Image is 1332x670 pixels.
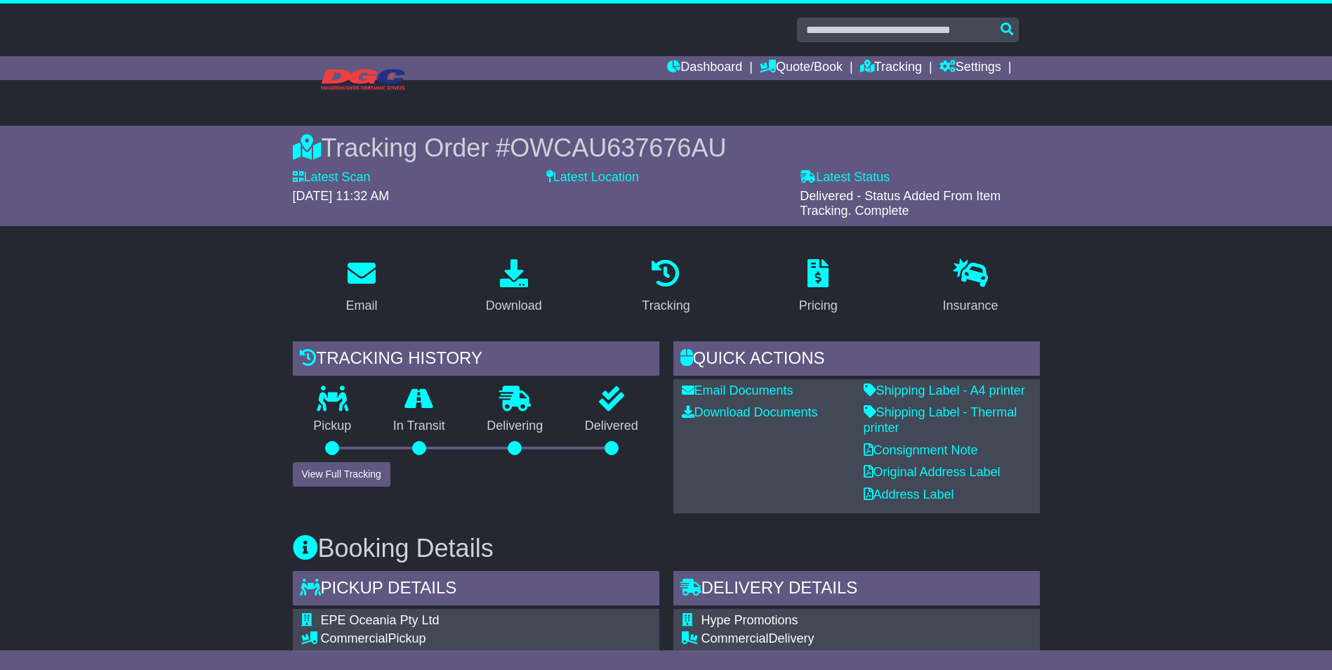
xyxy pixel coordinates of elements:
[864,487,954,501] a: Address Label
[546,170,639,185] label: Latest Location
[800,189,1001,218] span: Delivered - Status Added From Item Tracking. Complete
[673,341,1040,379] div: Quick Actions
[934,254,1008,320] a: Insurance
[682,383,793,398] a: Email Documents
[510,133,726,162] span: OWCAU637676AU
[682,405,818,419] a: Download Documents
[293,534,1040,563] h3: Booking Details
[293,341,659,379] div: Tracking history
[564,419,659,434] p: Delivered
[673,571,1040,609] div: Delivery Details
[345,296,377,315] div: Email
[642,296,690,315] div: Tracking
[293,571,659,609] div: Pickup Details
[667,56,742,80] a: Dashboard
[799,296,838,315] div: Pricing
[293,189,390,203] span: [DATE] 11:32 AM
[864,443,978,457] a: Consignment Note
[321,613,440,627] span: EPE Oceania Pty Ltd
[486,296,542,315] div: Download
[293,462,390,487] button: View Full Tracking
[336,254,386,320] a: Email
[864,465,1001,479] a: Original Address Label
[293,170,371,185] label: Latest Scan
[701,631,930,647] div: Delivery
[701,631,769,645] span: Commercial
[790,254,847,320] a: Pricing
[864,383,1025,398] a: Shipping Label - A4 printer
[864,405,1017,435] a: Shipping Label - Thermal printer
[293,133,1040,163] div: Tracking Order #
[760,56,843,80] a: Quote/Book
[293,419,373,434] p: Pickup
[943,296,998,315] div: Insurance
[633,254,699,320] a: Tracking
[860,56,922,80] a: Tracking
[466,419,565,434] p: Delivering
[701,613,798,627] span: Hype Promotions
[372,419,466,434] p: In Transit
[939,56,1001,80] a: Settings
[477,254,551,320] a: Download
[321,631,591,647] div: Pickup
[321,631,388,645] span: Commercial
[800,170,890,185] label: Latest Status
